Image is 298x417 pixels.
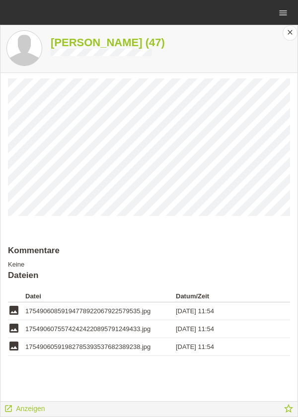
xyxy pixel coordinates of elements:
a: star_border [283,404,294,417]
span: 17549060755742424220895791249433.jpg [25,325,150,333]
h2: Dateien [8,271,290,285]
i: image [8,304,20,316]
th: Datei [25,290,176,302]
a: [PERSON_NAME] (47) [51,36,165,49]
div: Keine [8,246,290,268]
span: Anzeigen [16,405,45,413]
i: menu [278,8,288,18]
span: 17549060591982785393537682389238.jpg [25,343,150,350]
h2: Kommentare [8,246,290,261]
th: Datum/Zeit [176,290,276,302]
td: [DATE] 11:54 [176,320,276,338]
i: close [286,28,294,36]
td: [DATE] 11:54 [176,338,276,356]
a: menu [273,9,293,15]
i: image [8,322,20,334]
i: star_border [283,403,294,414]
i: image [8,340,20,352]
i: launch [4,404,13,413]
td: [DATE] 11:54 [176,302,276,320]
a: launch Anzeigen [4,402,45,414]
span: 17549060859194778922067922579535.jpg [25,307,150,315]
